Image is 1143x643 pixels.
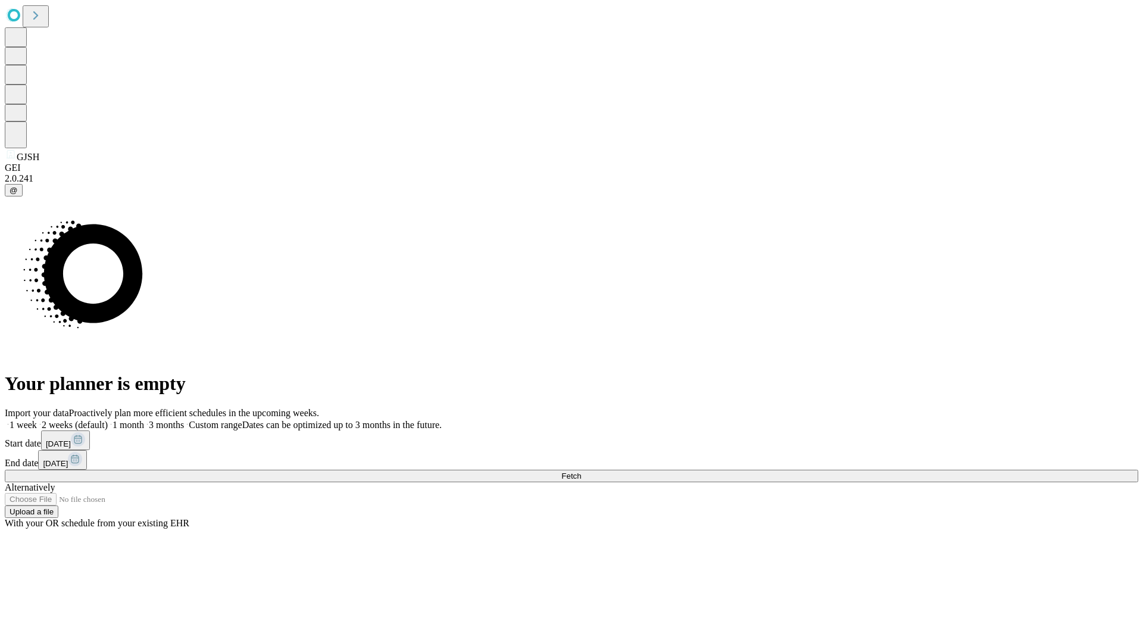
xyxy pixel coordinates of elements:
div: Start date [5,430,1138,450]
span: Custom range [189,420,242,430]
span: 3 months [149,420,184,430]
h1: Your planner is empty [5,373,1138,395]
button: Upload a file [5,505,58,518]
span: With your OR schedule from your existing EHR [5,518,189,528]
span: 2 weeks (default) [42,420,108,430]
button: @ [5,184,23,196]
span: [DATE] [46,439,71,448]
span: 1 week [10,420,37,430]
span: [DATE] [43,459,68,468]
span: GJSH [17,152,39,162]
div: GEI [5,163,1138,173]
div: End date [5,450,1138,470]
span: Dates can be optimized up to 3 months in the future. [242,420,442,430]
span: @ [10,186,18,195]
button: Fetch [5,470,1138,482]
span: Import your data [5,408,69,418]
span: 1 month [113,420,144,430]
span: Proactively plan more efficient schedules in the upcoming weeks. [69,408,319,418]
span: Alternatively [5,482,55,492]
div: 2.0.241 [5,173,1138,184]
button: [DATE] [38,450,87,470]
span: Fetch [561,472,581,480]
button: [DATE] [41,430,90,450]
